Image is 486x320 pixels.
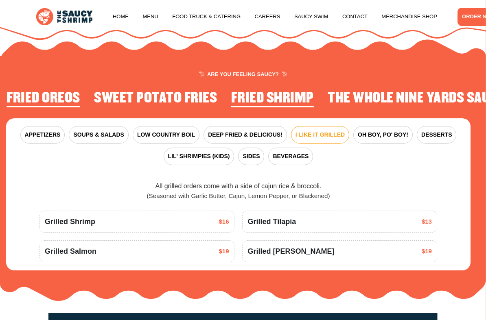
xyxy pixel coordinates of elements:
[133,126,199,144] button: LOW COUNTRY BOIL
[69,126,128,144] button: SOUPS & SALADS
[7,90,80,106] h2: Fried Oreos
[353,126,413,144] button: OH BOY, PO' BOY!
[422,217,432,226] span: $13
[294,1,328,32] a: Saucy Swim
[36,8,92,25] img: logo
[381,1,437,32] a: Merchandise Shop
[255,1,280,32] a: Careers
[291,126,349,144] button: I LIKE IT GRILLED
[113,1,129,32] a: Home
[45,216,95,227] span: Grilled Shrimp
[25,131,61,139] span: APPETIZERS
[273,152,309,161] span: BEVERAGES
[219,247,229,256] span: $19
[73,131,124,139] span: SOUPS & SALADS
[39,181,438,201] div: All grilled orders come with a side of cajun rice & broccoli.
[147,192,330,199] span: (Seasoned with Garlic Butter, Cajun, Lemon Pepper, or Blackened)
[358,131,408,139] span: OH BOY, PO' BOY!
[296,131,345,139] span: I LIKE IT GRILLED
[243,152,260,161] span: SIDES
[199,72,287,77] span: ARE YOU FEELING SAUCY?
[20,126,65,144] button: APPETIZERS
[94,90,217,108] li: 4 of 4
[231,90,314,108] li: 1 of 4
[268,148,313,165] button: BEVERAGES
[164,148,234,165] button: LIL' SHRIMPIES (KIDS)
[208,131,282,139] span: DEEP FRIED & DELICIOUS!
[142,1,158,32] a: Menu
[238,148,264,165] button: SIDES
[247,216,296,227] span: Grilled Tilapia
[231,90,314,106] h2: Fried Shrimp
[421,131,452,139] span: DESSERTS
[94,90,217,106] h2: Sweet Potato Fries
[137,131,195,139] span: LOW COUNTRY BOIL
[247,246,334,257] span: Grilled [PERSON_NAME]
[172,1,241,32] a: Food Truck & Catering
[7,90,80,108] li: 3 of 4
[168,152,230,161] span: LIL' SHRIMPIES (KIDS)
[342,1,368,32] a: Contact
[417,126,456,144] button: DESSERTS
[219,217,229,226] span: $16
[422,247,432,256] span: $19
[45,246,96,257] span: Grilled Salmon
[204,126,287,144] button: DEEP FRIED & DELICIOUS!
